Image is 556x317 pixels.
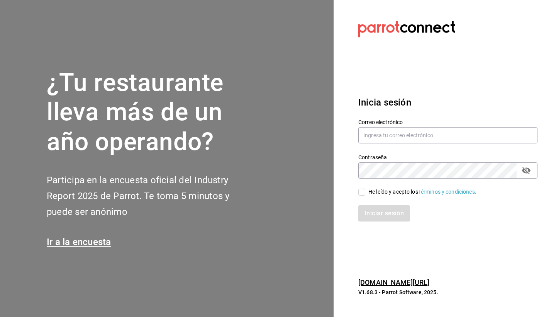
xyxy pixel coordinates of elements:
[47,172,255,220] h2: Participa en la encuesta oficial del Industry Report 2025 de Parrot. Te toma 5 minutos y puede se...
[358,95,537,109] h3: Inicia sesión
[358,154,537,160] label: Contraseña
[47,68,255,157] h1: ¿Tu restaurante lleva más de un año operando?
[358,278,429,286] a: [DOMAIN_NAME][URL]
[47,237,111,247] a: Ir a la encuesta
[418,189,476,195] a: Términos y condiciones.
[368,188,476,196] div: He leído y acepto los
[358,127,537,143] input: Ingresa tu correo electrónico
[358,288,537,296] p: V1.68.3 - Parrot Software, 2025.
[358,119,537,124] label: Correo electrónico
[520,164,533,177] button: passwordField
